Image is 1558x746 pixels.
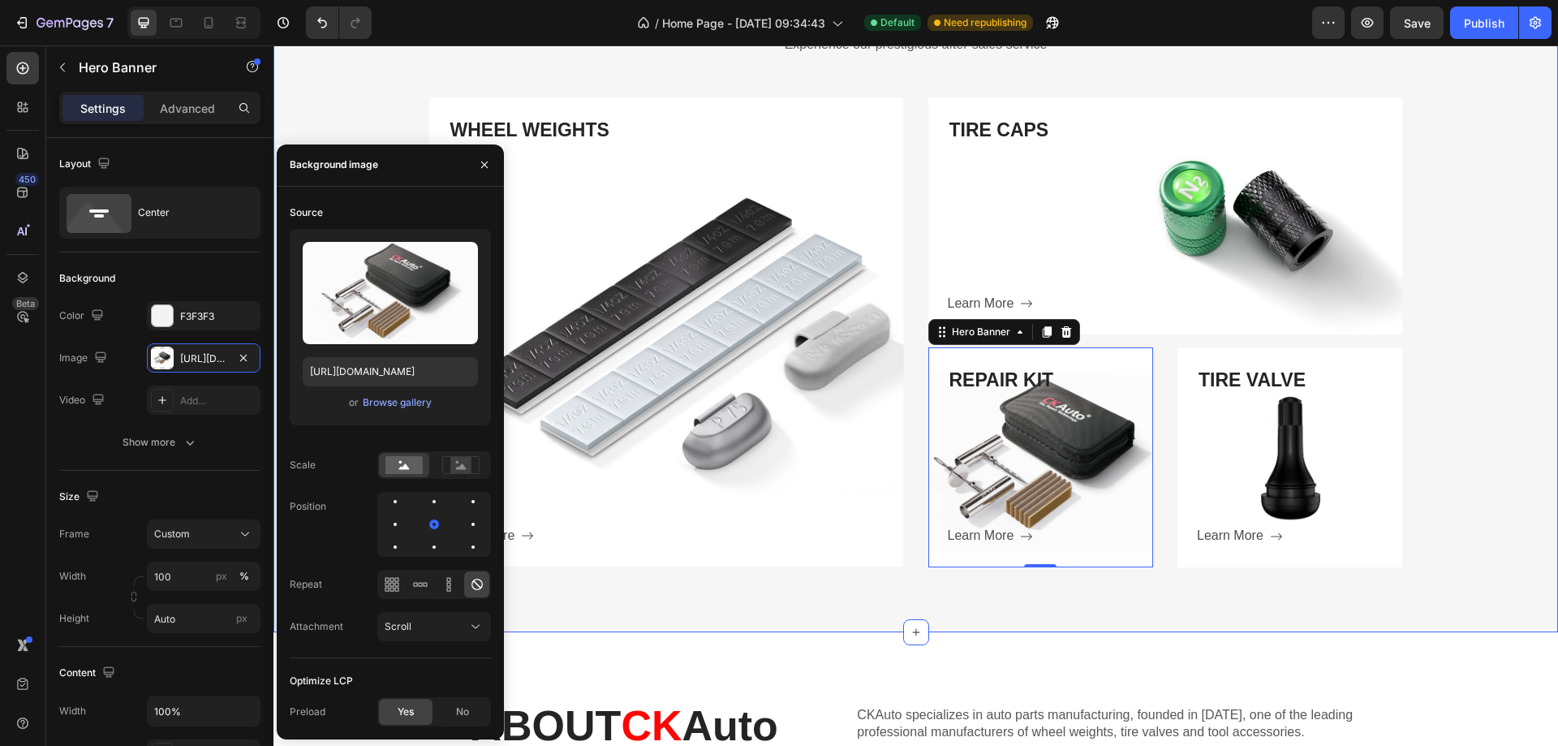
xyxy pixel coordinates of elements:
p: Learn More [923,479,990,502]
button: px [235,567,254,586]
div: Width [59,704,86,718]
input: https://example.com/image.jpg [303,357,478,386]
p: 7 [106,13,114,32]
input: px% [147,562,260,591]
label: Height [59,611,89,626]
div: [URL][DOMAIN_NAME] [180,351,227,366]
div: px [216,569,227,584]
button: Scroll [377,612,491,641]
p: Hero Banner [79,58,217,77]
div: Attachment [290,619,343,634]
div: Video [59,390,108,412]
div: Color [59,305,107,327]
input: Auto [148,696,260,726]
label: Frame [59,527,89,541]
span: CK [347,657,408,704]
div: % [239,569,249,584]
div: Background image [290,157,378,172]
button: Save [1390,6,1444,39]
div: Repeat [290,577,322,592]
button: Custom [147,520,260,549]
span: or [349,393,359,412]
span: Scroll [385,620,411,632]
div: 450 [15,173,39,186]
span: No [456,705,469,719]
div: Center [138,194,237,231]
div: Content [59,662,118,684]
h3: TIRE CAPS [674,71,1130,99]
span: px [236,612,247,624]
div: Hero Banner [675,279,740,294]
span: Save [1404,16,1431,30]
span: Default [880,15,915,30]
p: Advanced [160,100,215,117]
div: Position [290,499,326,514]
h3: REPAIR KIT [674,321,880,349]
div: Size [59,486,102,508]
div: Show more [123,434,198,451]
div: Preload [290,705,325,719]
div: Publish [1464,15,1504,32]
button: <p>Learn More</p> [923,479,1009,502]
button: Browse gallery [362,395,433,411]
h2: ABOUT Auto [196,652,558,710]
label: Width [59,569,86,584]
button: <p>Learn More</p> [674,247,760,270]
button: Publish [1450,6,1518,39]
p: CKAuto specializes in auto parts manufacturing, founded in [DATE], one of the leading professiona... [583,662,1087,696]
div: Scale [290,458,316,472]
input: px [147,604,260,633]
button: <p>Learn More</p> [674,479,760,502]
img: preview-image [303,242,478,344]
button: Show more [59,428,260,457]
div: Undo/Redo [306,6,372,39]
div: Layout [59,153,114,175]
span: Yes [398,705,414,719]
button: % [212,567,231,586]
div: Add... [180,394,256,408]
div: Beta [12,297,39,310]
iframe: Design area [273,45,1558,746]
span: Home Page - [DATE] 09:34:43 [662,15,825,32]
div: Source [290,205,323,220]
div: Background [59,271,115,286]
p: Learn More [674,247,741,270]
span: Custom [154,527,190,541]
div: Optimize LCP [290,674,353,688]
div: Browse gallery [363,395,432,410]
span: / [655,15,659,32]
div: Image [59,347,110,369]
button: 7 [6,6,121,39]
span: Need republishing [944,15,1026,30]
p: Learn More [674,479,741,502]
p: Settings [80,100,126,117]
h3: TIRE VALVE [923,321,1130,349]
div: F3F3F3 [180,309,256,324]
